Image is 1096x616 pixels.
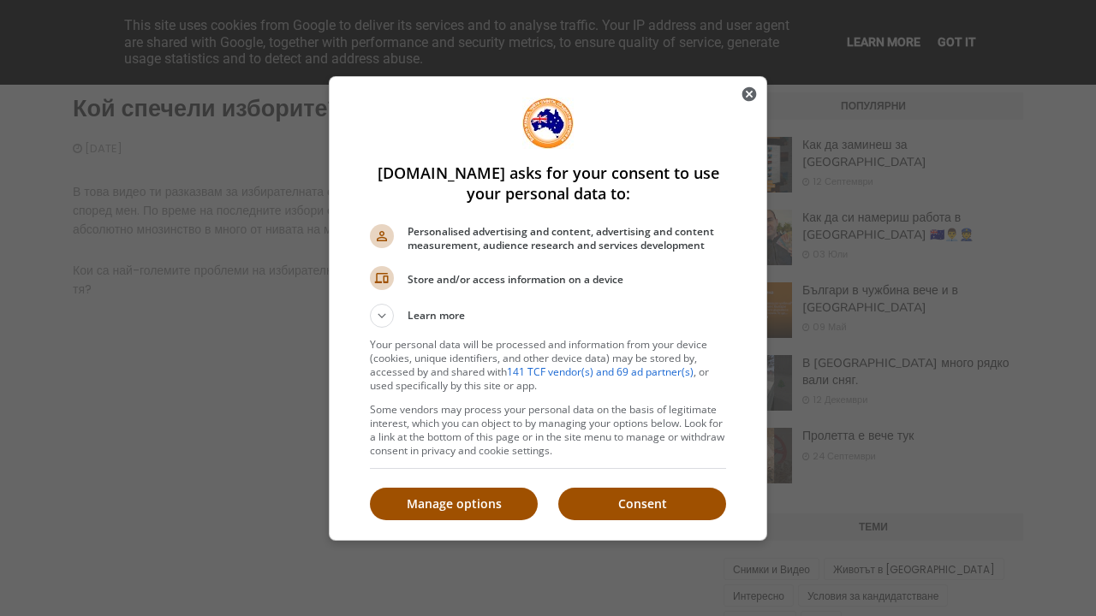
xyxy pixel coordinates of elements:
[329,76,767,541] div: emigratetoaustralia.info asks for your consent to use your personal data to:
[370,495,538,512] p: Manage options
[507,364,694,379] a: 141 TCF vendor(s) and 69 ad partner(s)
[408,273,726,287] span: Store and/or access information on a device
[558,488,726,520] button: Consent
[370,338,726,393] p: Your personal data will be processed and information from your device (cookies, unique identifier...
[408,225,726,252] span: Personalised advertising and content, advertising and content measurement, audience research and ...
[408,308,465,328] span: Learn more
[558,495,726,512] p: Consent
[370,403,726,458] p: Some vendors may process your personal data on the basis of legitimate interest, which you can ob...
[370,488,538,520] button: Manage options
[370,304,726,328] button: Learn more
[522,98,574,149] img: Welcome to emigratetoaustralia.info
[732,77,766,111] button: Close
[370,163,726,204] h1: [DOMAIN_NAME] asks for your consent to use your personal data to:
